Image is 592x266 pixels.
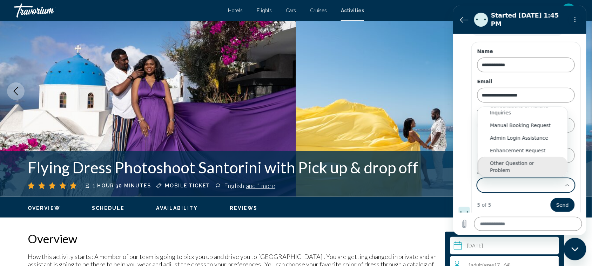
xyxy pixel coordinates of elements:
a: Activities [341,8,364,13]
button: Schedule [92,205,125,211]
button: Reviews [230,205,258,211]
a: Cruises [310,8,327,13]
span: and 1 more [246,182,275,189]
button: Previous image [7,82,25,100]
button: Overview [28,205,60,211]
button: User Menu [560,3,578,18]
iframe: Messaging window [453,6,586,235]
a: Travorium [14,4,221,18]
a: Cars [286,8,296,13]
button: Availability [156,205,198,211]
iframe: Button to launch messaging window, conversation in progress [564,238,586,260]
a: Flights [257,8,272,13]
span: 1 hour 30 minutes [93,183,151,188]
a: Hotels [228,8,243,13]
h1: Flying Dress Photoshoot Santorini with Pick up & drop off [28,158,452,177]
div: English [224,182,275,189]
span: Mobile ticket [165,183,210,188]
h2: Overview [28,232,438,246]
